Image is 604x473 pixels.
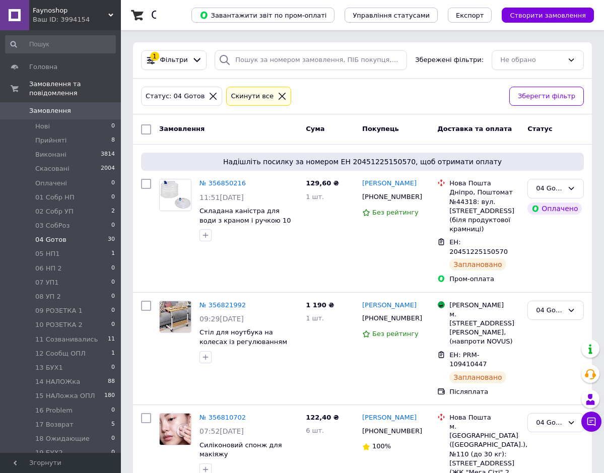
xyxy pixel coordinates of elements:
[111,249,115,258] span: 1
[362,179,417,188] a: [PERSON_NAME]
[33,15,121,24] div: Ваш ID: 3994154
[372,442,391,450] span: 100%
[362,301,417,310] a: [PERSON_NAME]
[144,91,207,102] div: Статус: 04 Gотов
[215,50,407,70] input: Пошук за номером замовлення, ПІБ покупця, номером телефону, Email, номером накладної
[35,391,95,400] span: 15 НАЛожка ОПЛ
[29,80,121,98] span: Замовлення та повідомлення
[509,87,584,106] button: Зберегти фільтр
[449,371,506,383] div: Заплановано
[160,414,191,444] img: Фото товару
[199,301,246,309] a: № 356821992
[449,310,519,347] div: м. [STREET_ADDRESS][PERSON_NAME], (навпроти NOVUS)
[449,413,519,422] div: Нова Пошта
[306,301,334,309] span: 1 190 ₴
[104,391,115,400] span: 180
[345,8,438,23] button: Управління статусами
[449,301,519,310] div: [PERSON_NAME]
[35,420,74,429] span: 17 Возврат
[35,179,67,188] span: Оплачені
[35,249,60,258] span: 05 НП1
[502,8,594,23] button: Створити замовлення
[108,377,115,386] span: 88
[35,264,62,273] span: 06 НП 2
[159,179,191,211] a: Фото товару
[35,150,66,159] span: Виконані
[362,125,399,132] span: Покупець
[456,12,484,19] span: Експорт
[372,330,419,337] span: Без рейтингу
[518,91,575,102] span: Зберегти фільтр
[35,320,83,329] span: 10 РОЗЕТКА 2
[362,413,417,423] a: [PERSON_NAME]
[159,301,191,333] a: Фото товару
[35,122,50,131] span: Нові
[150,52,159,61] div: 1
[415,55,484,65] span: Збережені фільтри:
[108,235,115,244] span: 30
[35,136,66,145] span: Прийняті
[191,8,334,23] button: Завантажити звіт по пром-оплаті
[35,448,63,457] span: 19 БУХ2
[306,179,339,187] span: 129,60 ₴
[29,106,71,115] span: Замовлення
[35,207,74,216] span: 02 Собр УП
[306,427,324,434] span: 6 шт.
[111,306,115,315] span: 0
[111,221,115,230] span: 0
[35,406,73,415] span: 16 Problem
[111,264,115,273] span: 0
[199,179,246,187] a: № 356850216
[449,238,508,255] span: ЕН: 20451225150570
[581,412,601,432] button: Чат з покупцем
[111,320,115,329] span: 0
[35,434,90,443] span: 18 Ожидающие
[527,202,582,215] div: Оплачено
[437,125,512,132] span: Доставка та оплата
[306,193,324,200] span: 1 шт.
[35,292,61,301] span: 08 УП 2
[35,377,80,386] span: 14 НАЛОЖка
[362,427,422,435] span: [PHONE_NUMBER]
[111,420,115,429] span: 5
[35,278,59,287] span: 07 УП1
[35,235,66,244] span: 04 Gотов
[199,207,291,233] a: Складана каністра для води з краном і ручкою 10 л, пластик
[35,335,98,344] span: 11 Созванивались
[353,12,430,19] span: Управління статусами
[306,314,324,322] span: 1 шт.
[199,427,244,435] span: 07:52[DATE]
[35,221,70,230] span: 03 СобРоз
[492,11,594,19] a: Створити замовлення
[199,328,287,364] a: Стіл для ноутбука на колесах із регулюванням висоти, 80х40 см. Волоський горіх
[159,125,205,132] span: Замовлення
[536,418,563,428] div: 04 Gотов
[449,275,519,284] div: Пром-оплата
[159,413,191,445] a: Фото товару
[449,387,519,396] div: Післяплата
[111,349,115,358] span: 1
[362,314,422,322] span: [PHONE_NUMBER]
[306,125,324,132] span: Cума
[372,209,419,216] span: Без рейтингу
[111,434,115,443] span: 0
[449,351,487,368] span: ЕН: PRM-109410447
[199,193,244,201] span: 11:51[DATE]
[111,122,115,131] span: 0
[111,193,115,202] span: 0
[35,193,75,202] span: 01 Собр НП
[101,164,115,173] span: 2004
[199,441,282,458] span: Силіконовий спонж для макіяжу
[229,91,276,102] div: Cкинути все
[536,305,563,316] div: 04 Gотов
[111,363,115,372] span: 0
[500,55,563,65] div: Не обрано
[160,55,188,65] span: Фільтри
[101,150,115,159] span: 3814
[5,35,116,53] input: Пошук
[111,406,115,415] span: 0
[448,8,492,23] button: Експорт
[536,183,563,194] div: 04 Gотов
